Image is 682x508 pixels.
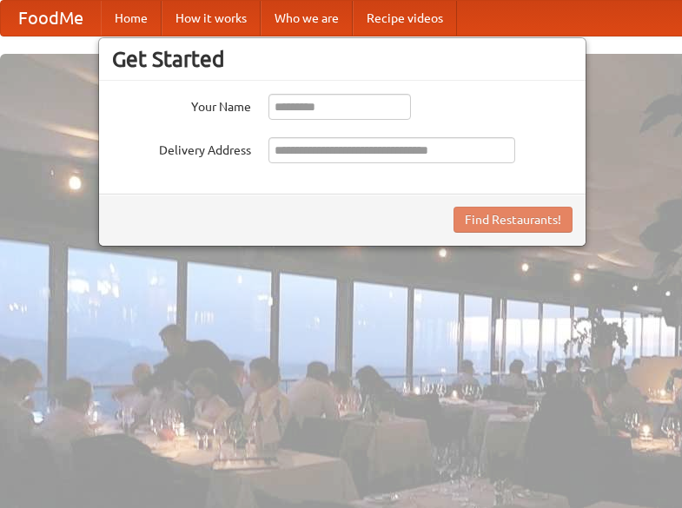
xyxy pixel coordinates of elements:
[1,1,101,36] a: FoodMe
[112,137,251,159] label: Delivery Address
[261,1,353,36] a: Who we are
[112,94,251,115] label: Your Name
[454,207,573,233] button: Find Restaurants!
[101,1,162,36] a: Home
[353,1,457,36] a: Recipe videos
[162,1,261,36] a: How it works
[112,46,573,72] h3: Get Started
